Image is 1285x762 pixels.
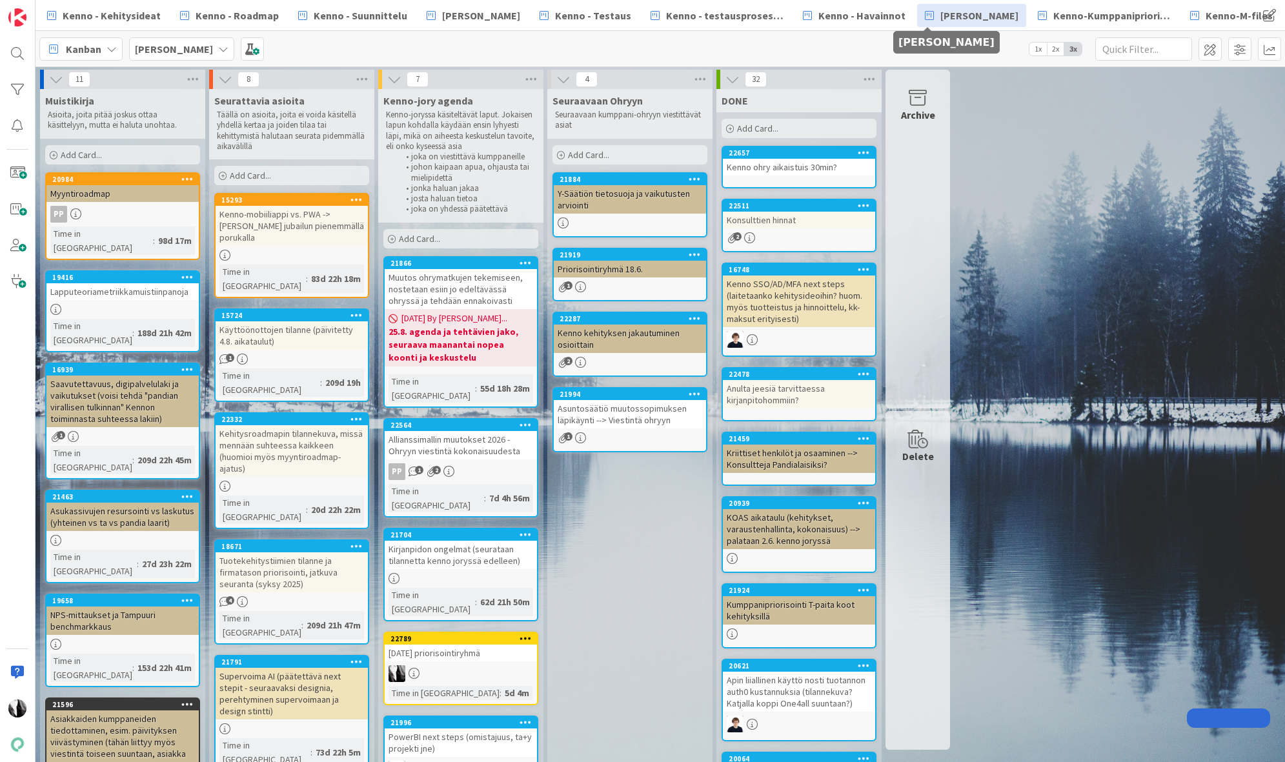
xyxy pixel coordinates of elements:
div: 22511 [723,200,875,212]
div: 21459 [729,434,875,443]
div: Time in [GEOGRAPHIC_DATA] [50,319,132,347]
div: 98d 17m [155,234,195,248]
span: Kenno-M-files [1206,8,1273,23]
span: : [301,618,303,632]
div: 19416 [52,273,199,282]
a: Kenno - testausprosessi/Featureflagit [643,4,791,27]
div: 21994Asuntosäätiö muutossopimuksen läpikäynti --> Viestintä ohryyn [554,388,706,428]
span: 11 [68,72,90,87]
div: 22332 [221,415,368,424]
div: PP [50,206,67,223]
div: 22657 [729,148,875,157]
a: Kenno - Testaus [532,4,639,27]
span: Seuraavaan Ohryyn [552,94,643,107]
div: 21994 [560,390,706,399]
span: 32 [745,72,767,87]
div: 55d 18h 28m [477,381,533,396]
a: 21866Muutos ohrymatkujen tekemiseen, nostetaan esiin jo edeltävässä ohryssä ja tehdään ennakoivas... [383,256,538,408]
div: 21919Priorisointiryhmä 18.6. [554,249,706,277]
div: 22332Kehitysroadmapin tilannekuva, missä mennään suhteessa kaikkeen (huomioi myös myyntiroadmap-a... [216,414,368,477]
a: 21704Kirjanpidon ongelmat (seurataan tilannetta kenno joryssä edelleen)Time in [GEOGRAPHIC_DATA]:... [383,528,538,621]
span: 1 [57,431,65,439]
div: 18671 [216,541,368,552]
img: KV [389,665,405,682]
a: 22287Kenno kehityksen jakautuminen osioittain [552,312,707,377]
div: 83d 22h 18m [308,272,364,286]
span: 2 [733,232,742,241]
a: Kenno - Kehitysideat [39,4,168,27]
div: Asiakkaiden kumppaneiden tiedottaminen, esim. päivityksen viivästyminen (tähän liittyy myös viest... [46,710,199,762]
a: 21884Y-Säätiön tietosuoja ja vaikutusten arviointi [552,172,707,237]
div: 62d 21h 50m [477,595,533,609]
span: Add Card... [230,170,271,181]
a: 15724Käyttöönottojen tilanne (päivitetty 4.8. aikataulut)Time in [GEOGRAPHIC_DATA]:209d 19h [214,308,369,402]
div: MT [723,331,875,348]
div: Time in [GEOGRAPHIC_DATA] [219,611,301,639]
div: Kenno ohry aikaistuis 30min? [723,159,875,175]
a: 22789[DATE] priorisointiryhmäKVTime in [GEOGRAPHIC_DATA]:5d 4m [383,632,538,705]
div: 21996 [390,718,537,727]
div: Allianssimallin muutokset 2026 - Ohryyn viestintä kokonaisuudesta [385,431,537,459]
div: Anulta jeesiä tarvittaessa kirjanpitohommiin? [723,380,875,408]
div: 16939 [46,364,199,376]
div: Käyttöönottojen tilanne (päivitetty 4.8. aikataulut) [216,321,368,350]
div: Konsulttien hinnat [723,212,875,228]
div: 21459Kriittiset henkilöt ja osaaminen --> Konsultteja Pandialaisiksi? [723,433,875,473]
span: : [475,381,477,396]
div: 21924 [729,586,875,595]
span: Kenno - Roadmap [196,8,279,23]
span: 2 [432,466,441,474]
span: 3x [1064,43,1082,55]
span: 4 [226,596,234,605]
div: 21791Supervoima AI (päätettävä next stepit - seuraavaksi designia, perehtyminen supervoimaan ja d... [216,656,368,719]
a: 22332Kehitysroadmapin tilannekuva, missä mennään suhteessa kaikkeen (huomioi myös myyntiroadmap-a... [214,412,369,529]
span: : [484,491,486,505]
div: 20939KOAS aikataulu (kehitykset, varaustenhallinta, kokonaisuus) --> palataan 2.6. kenno joryssä [723,497,875,549]
span: 7 [407,72,429,87]
img: KV [8,699,26,717]
img: MT [727,716,744,732]
a: 21919Priorisointiryhmä 18.6. [552,248,707,301]
div: 188d 21h 42m [134,326,195,340]
div: 22478Anulta jeesiä tarvittaessa kirjanpitohommiin? [723,368,875,408]
div: Saavutettavuus, digipalvelulaki ja vaikutukset (voisi tehdä "pandian virallisen tulkinnan" Kennon... [46,376,199,427]
div: 18671Tuotekehitystiimien tilanne ja firmatason priorisointi, jatkuva seuranta (syksy 2025) [216,541,368,592]
div: 19658 [52,596,199,605]
a: 20939KOAS aikataulu (kehitykset, varaustenhallinta, kokonaisuus) --> palataan 2.6. kenno joryssä [722,496,876,573]
div: 21919 [560,250,706,259]
div: 21994 [554,388,706,400]
a: 16748Kenno SSO/AD/MFA next steps (laitetaanko kehitysideoihin? huom. myös tuotteistus ja hinnoitt... [722,263,876,357]
div: Kenno SSO/AD/MFA next steps (laitetaanko kehitysideoihin? huom. myös tuotteistus ja hinnoittelu, ... [723,276,875,327]
span: : [132,326,134,340]
b: [PERSON_NAME] [135,43,213,55]
div: 21866 [385,257,537,269]
div: 22657Kenno ohry aikaistuis 30min? [723,147,875,175]
div: 19416Lapputeoriametriikkamuistiinpanoja [46,272,199,300]
div: Time in [GEOGRAPHIC_DATA] [50,550,137,578]
span: : [475,595,477,609]
div: 15724 [221,311,368,320]
div: 16748Kenno SSO/AD/MFA next steps (laitetaanko kehitysideoihin? huom. myös tuotteistus ja hinnoitt... [723,264,875,327]
span: 2x [1047,43,1064,55]
div: 21463Asukassivujen resursointi vs laskutus (yhteinen vs ta vs pandia laarit) [46,491,199,531]
span: Kenno - Kehitysideat [63,8,161,23]
div: 153d 22h 41m [134,661,195,675]
div: Lapputeoriametriikkamuistiinpanoja [46,283,199,300]
div: 22564Allianssimallin muutokset 2026 - Ohryyn viestintä kokonaisuudesta [385,419,537,459]
a: Kenno-Kumppanipriorisointi [1030,4,1179,27]
div: Asuntosäätiö muutossopimuksen läpikäynti --> Viestintä ohryyn [554,400,706,428]
li: johon kaipaan apua, ohjausta tai mielipidettä [399,162,536,183]
div: 22657 [723,147,875,159]
li: josta haluan tietoa [399,194,536,204]
h5: [PERSON_NAME] [898,36,995,48]
div: [DATE] priorisointiryhmä [385,645,537,661]
b: 25.8. agenda ja tehtävien jako, seuraava maanantai nopea koonti ja keskustelu [389,325,533,364]
div: Time in [GEOGRAPHIC_DATA] [50,226,153,255]
a: 16939Saavutettavuus, digipalvelulaki ja vaikutukset (voisi tehdä "pandian virallisen tulkinnan" K... [45,363,200,479]
a: 18671Tuotekehitystiimien tilanne ja firmatason priorisointi, jatkuva seuranta (syksy 2025)Time in... [214,539,369,645]
div: 22564 [390,421,537,430]
li: joka on viestittävä kumppaneille [399,152,536,162]
div: 22287 [560,314,706,323]
li: jonka haluan jakaa [399,183,536,194]
div: 20621 [729,661,875,670]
